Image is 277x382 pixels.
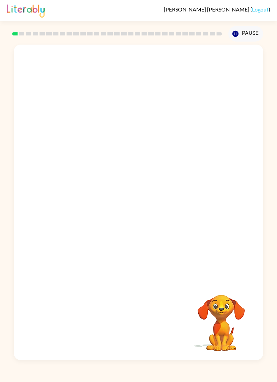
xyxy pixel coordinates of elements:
img: Literably [7,3,45,18]
div: ( ) [164,6,270,12]
a: Logout [252,6,269,12]
button: Pause [228,26,263,42]
video: Your browser must support playing .mp4 files to use Literably. Please try using another browser. [187,284,255,352]
span: [PERSON_NAME] [PERSON_NAME] [164,6,250,12]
